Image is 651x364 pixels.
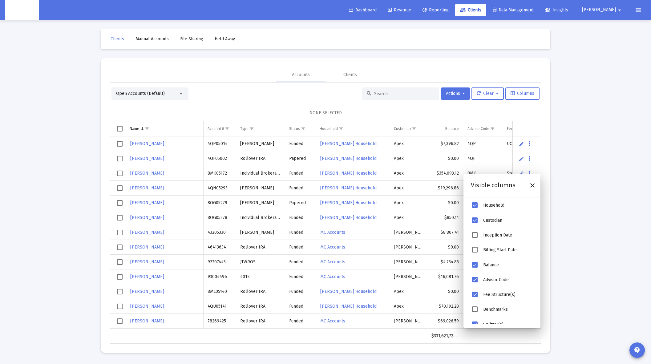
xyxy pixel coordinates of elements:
[117,200,123,206] div: Select row
[483,322,503,327] span: Splitter(s)
[460,7,481,13] span: Clients
[203,314,236,329] td: 78269425
[106,33,129,45] a: Clients
[130,200,164,205] span: [PERSON_NAME]
[463,255,503,269] td: 8815277
[203,151,236,166] td: 4QF05002
[289,259,311,265] div: Funded
[388,7,411,13] span: Revenue
[117,289,123,294] div: Select row
[320,198,377,207] a: [PERSON_NAME] Household
[236,240,285,255] td: Rollover IRA
[427,121,463,136] td: Column Balance
[463,174,540,328] div: Column Chooser
[390,166,427,181] td: Apex
[320,169,377,178] a: [PERSON_NAME] Household
[315,121,390,136] td: Column Household
[117,230,123,235] div: Select row
[292,72,310,78] div: Accounts
[463,196,503,210] td: 8OG
[285,121,315,136] td: Column Status
[423,7,449,13] span: Reporting
[208,126,224,131] div: Account #
[483,277,509,282] span: Advisor Code
[249,126,254,131] span: Show filter options for column 'Type'
[427,299,463,314] td: $70,192.20
[236,151,285,166] td: Rollover IRA
[427,181,463,196] td: $19,296.86
[289,244,311,250] div: Funded
[427,314,463,329] td: $69,026.59
[344,4,382,16] a: Dashboard
[483,262,499,268] span: Balance
[203,255,236,269] td: 92207443
[130,274,164,279] span: [PERSON_NAME]
[320,213,377,222] a: [PERSON_NAME] Household
[339,126,343,131] span: Show filter options for column 'Household'
[441,87,470,100] button: Actions
[320,289,377,294] span: [PERSON_NAME] Household
[374,91,435,96] input: Search
[289,274,311,280] div: Funded
[117,318,123,324] div: Select row
[130,139,165,148] a: [PERSON_NAME]
[477,91,499,96] span: Clear
[390,181,427,196] td: Apex
[390,255,427,269] td: [PERSON_NAME]
[463,284,503,299] td: 8ML
[390,196,427,210] td: Apex
[320,126,338,131] div: Household
[289,289,311,295] div: Funded
[301,126,305,131] span: Show filter options for column 'Status'
[236,269,285,284] td: 401k
[117,304,123,309] div: Select row
[390,284,427,299] td: Apex
[117,215,123,220] div: Select row
[320,274,345,279] span: MC Accounts
[394,126,411,131] div: Custodian
[463,151,503,166] td: 4QF
[471,287,533,302] li: Fee Structure(s)
[130,287,165,296] a: [PERSON_NAME]
[130,243,165,252] a: [PERSON_NAME]
[519,141,524,147] a: Edit
[471,198,533,213] li: Household
[236,210,285,225] td: Individual Brokerage
[117,156,123,161] div: Select row
[130,245,164,250] span: [PERSON_NAME]
[203,121,236,136] td: Column Account #
[130,289,164,294] span: [PERSON_NAME]
[145,126,149,131] span: Show filter options for column 'Name'
[412,126,416,131] span: Show filter options for column 'Custodian'
[125,121,203,136] td: Column Name
[180,36,203,42] span: File Sharing
[203,299,236,314] td: 4QU05141
[633,346,641,354] mat-icon: contact_support
[117,274,123,280] div: Select row
[575,4,631,16] button: [PERSON_NAME]
[471,87,504,100] button: Clear
[215,36,235,42] span: Held Away
[320,215,377,220] span: [PERSON_NAME] Household
[427,255,463,269] td: $4,734.85
[320,257,346,266] a: MC Accounts
[320,272,346,281] a: MC Accounts
[349,7,377,13] span: Dashboard
[320,185,377,191] span: [PERSON_NAME] Household
[483,292,516,297] span: Fee Structure(s)
[10,4,34,16] img: Dashboard
[471,181,516,189] div: Visible columns
[582,7,616,13] span: [PERSON_NAME]
[320,139,377,148] a: [PERSON_NAME] Household
[236,314,285,329] td: Rollover IRA
[130,171,164,176] span: [PERSON_NAME]
[289,126,300,131] div: Status
[130,272,165,281] a: [PERSON_NAME]
[236,255,285,269] td: JTWROS
[320,302,377,311] a: [PERSON_NAME] Household
[130,318,164,324] span: [PERSON_NAME]
[203,225,236,240] td: 43205330
[507,126,534,131] div: Fee Structure(s)
[490,126,495,131] span: Show filter options for column 'Advisor Code'
[511,91,534,96] span: Columns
